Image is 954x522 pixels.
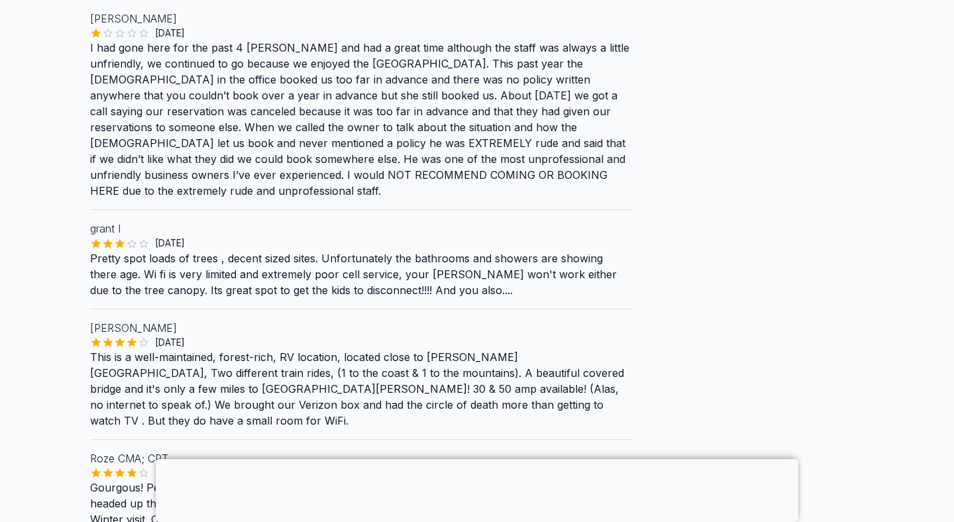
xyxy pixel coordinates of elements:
[90,349,632,429] p: This is a well-maintained, forest-rich, RV location, located close to [PERSON_NAME][GEOGRAPHIC_DA...
[90,250,632,298] p: Pretty spot loads of trees , decent sized sites. Unfortunately the bathrooms and showers are show...
[90,11,632,26] p: [PERSON_NAME]
[150,236,190,250] span: [DATE]
[90,221,632,236] p: grant I
[156,459,798,519] iframe: Advertisement
[90,450,632,466] p: Roze CMA; CPT
[150,466,190,480] span: [DATE]
[150,26,190,40] span: [DATE]
[90,40,632,199] p: I had gone here for the past 4 [PERSON_NAME] and had a great time although the staff was always a...
[90,320,632,336] p: [PERSON_NAME]
[150,336,190,349] span: [DATE]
